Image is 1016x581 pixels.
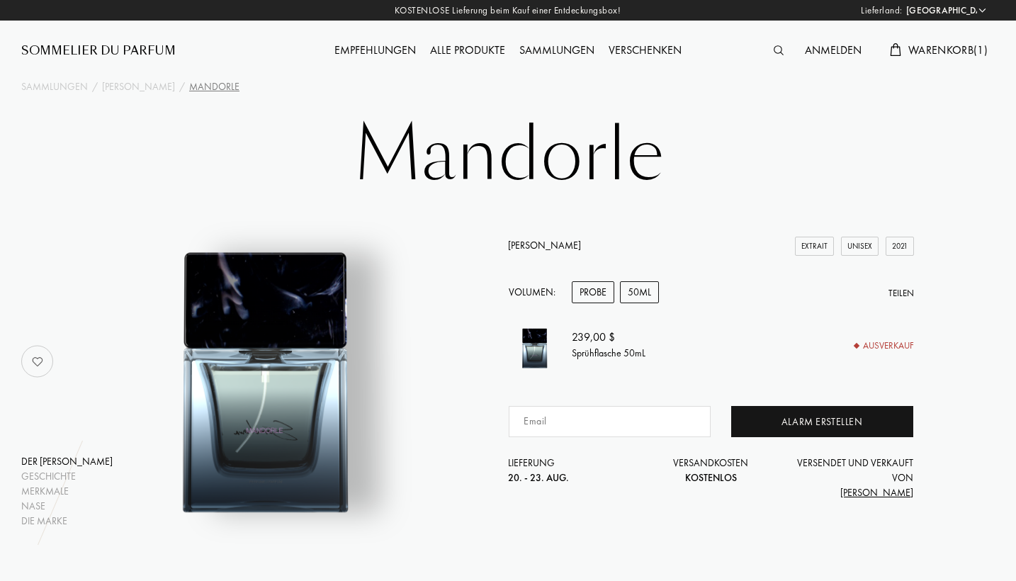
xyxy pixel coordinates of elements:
div: Probe [572,281,614,303]
a: Sammlungen [512,43,602,57]
div: / [92,79,98,94]
img: cart.svg [890,43,901,56]
div: Ausverkauf [854,339,914,353]
div: Versendet und verkauft von [779,456,914,500]
div: Volumen: [508,281,563,303]
div: 239,00 $ [572,328,645,345]
div: Verschenken [602,42,689,60]
div: Mandorle [189,79,239,94]
img: no_like_p.png [23,347,52,376]
div: Merkmale [21,484,113,499]
div: / [179,79,185,94]
div: Lieferung [508,456,643,485]
div: Teilen [888,286,914,300]
a: Empfehlungen [327,43,423,57]
div: Versandkosten [643,456,779,485]
div: 2021 [886,237,914,256]
div: Unisex [841,237,879,256]
span: Lieferland: [861,4,903,18]
a: Alle Produkte [423,43,512,57]
div: Sammlungen [512,42,602,60]
div: Nase [21,499,113,514]
div: Der [PERSON_NAME] [21,454,113,469]
a: Sommelier du Parfum [21,43,176,60]
div: Geschichte [21,469,113,484]
div: Sprühflasche 50mL [572,345,645,360]
img: search_icn.svg [774,45,784,55]
span: [PERSON_NAME] [840,486,913,499]
div: Extrait [795,237,834,256]
a: Verschenken [602,43,689,57]
div: Die Marke [21,514,113,529]
div: Empfehlungen [327,42,423,60]
div: Alle Produkte [423,42,512,60]
span: Kostenlos [685,471,737,484]
div: Anmelden [798,42,869,60]
a: Anmelden [798,43,869,57]
img: Mandorle Sora Dora [90,180,439,529]
input: Email [509,406,711,437]
span: 20. - 23. Aug. [508,471,569,484]
img: Mandorle Sora Dora [508,317,561,371]
a: [PERSON_NAME] [102,79,175,94]
h1: Mandorle [154,116,862,194]
div: 50mL [620,281,659,303]
a: Sammlungen [21,79,88,94]
div: Alarm erstellen [731,406,913,437]
a: [PERSON_NAME] [508,239,581,252]
span: Warenkorb ( 1 ) [908,43,988,57]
